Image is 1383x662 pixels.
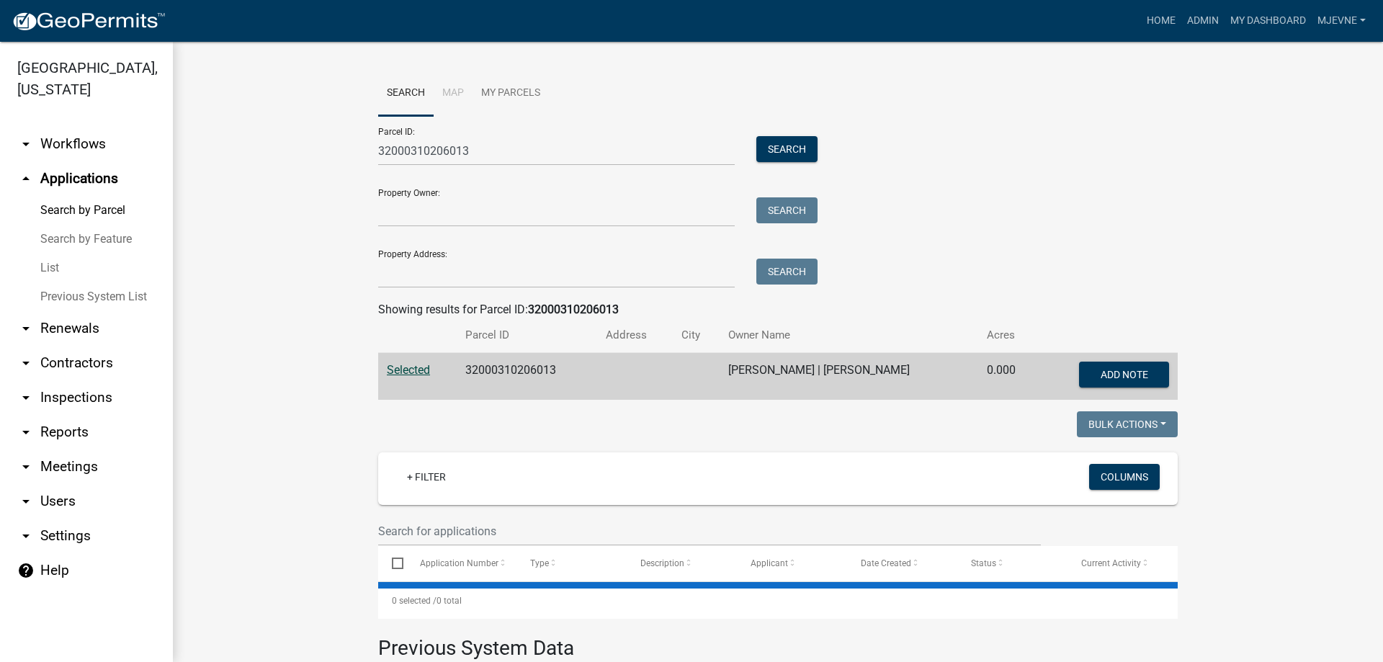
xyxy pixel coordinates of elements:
[627,546,737,581] datatable-header-cell: Description
[978,318,1038,352] th: Acres
[378,301,1178,318] div: Showing results for Parcel ID:
[387,363,430,377] a: Selected
[17,389,35,406] i: arrow_drop_down
[528,303,619,316] strong: 32000310206013
[17,424,35,441] i: arrow_drop_down
[1312,7,1371,35] a: MJevne
[406,546,516,581] datatable-header-cell: Application Number
[17,458,35,475] i: arrow_drop_down
[530,558,549,568] span: Type
[1077,411,1178,437] button: Bulk Actions
[1100,369,1147,380] span: Add Note
[1089,464,1160,490] button: Columns
[17,354,35,372] i: arrow_drop_down
[17,493,35,510] i: arrow_drop_down
[516,546,626,581] datatable-header-cell: Type
[673,318,720,352] th: City
[17,562,35,579] i: help
[1068,546,1178,581] datatable-header-cell: Current Activity
[861,558,911,568] span: Date Created
[378,583,1178,619] div: 0 total
[378,516,1041,546] input: Search for applications
[392,596,437,606] span: 0 selected /
[1141,7,1181,35] a: Home
[1079,362,1169,388] button: Add Note
[756,259,818,285] button: Search
[978,353,1038,401] td: 0.000
[457,318,597,352] th: Parcel ID
[378,71,434,117] a: Search
[751,558,788,568] span: Applicant
[378,546,406,581] datatable-header-cell: Select
[737,546,847,581] datatable-header-cell: Applicant
[720,353,978,401] td: [PERSON_NAME] | [PERSON_NAME]
[1225,7,1312,35] a: My Dashboard
[720,318,978,352] th: Owner Name
[756,136,818,162] button: Search
[17,170,35,187] i: arrow_drop_up
[395,464,457,490] a: + Filter
[420,558,498,568] span: Application Number
[457,353,597,401] td: 32000310206013
[17,527,35,545] i: arrow_drop_down
[17,320,35,337] i: arrow_drop_down
[756,197,818,223] button: Search
[847,546,957,581] datatable-header-cell: Date Created
[1181,7,1225,35] a: Admin
[640,558,684,568] span: Description
[597,318,673,352] th: Address
[971,558,996,568] span: Status
[957,546,1068,581] datatable-header-cell: Status
[17,135,35,153] i: arrow_drop_down
[473,71,549,117] a: My Parcels
[1081,558,1141,568] span: Current Activity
